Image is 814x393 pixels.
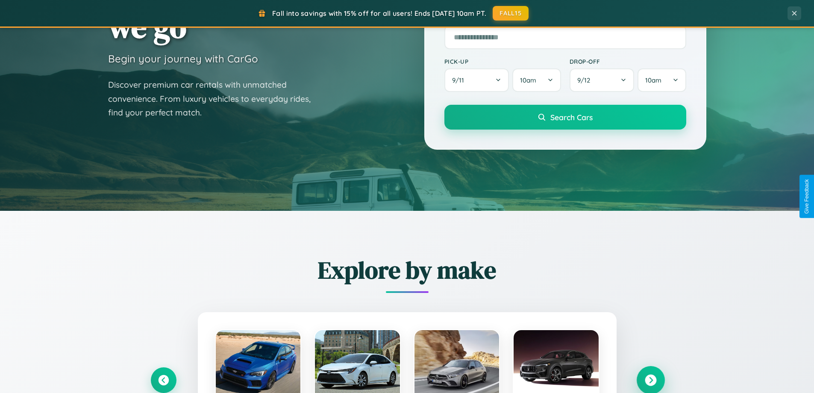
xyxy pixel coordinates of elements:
button: 9/12 [570,68,635,92]
div: Give Feedback [804,179,810,214]
button: 10am [638,68,686,92]
button: FALL15 [493,6,529,21]
button: Search Cars [444,105,686,130]
span: Fall into savings with 15% off for all users! Ends [DATE] 10am PT. [272,9,486,18]
span: Search Cars [550,112,593,122]
label: Drop-off [570,58,686,65]
span: 9 / 12 [577,76,594,84]
span: 9 / 11 [452,76,468,84]
button: 10am [512,68,561,92]
h3: Begin your journey with CarGo [108,52,258,65]
span: 10am [645,76,661,84]
p: Discover premium car rentals with unmatched convenience. From luxury vehicles to everyday rides, ... [108,78,322,120]
button: 9/11 [444,68,509,92]
label: Pick-up [444,58,561,65]
h2: Explore by make [151,254,664,287]
span: 10am [520,76,536,84]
